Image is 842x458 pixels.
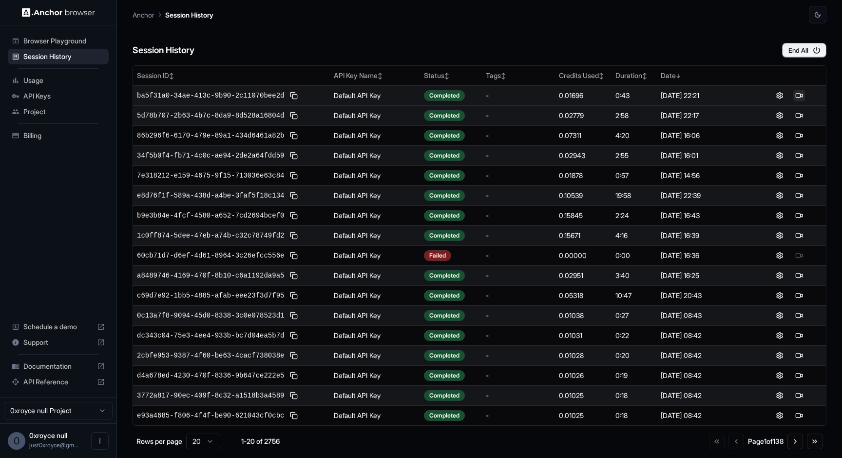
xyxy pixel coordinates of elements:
[559,391,608,400] div: 0.01025
[424,90,465,101] div: Completed
[22,8,95,17] img: Anchor Logo
[486,131,551,140] div: -
[137,191,284,200] span: e8d76f1f-589a-438d-a4be-3faf5f18c134
[661,111,748,120] div: [DATE] 22:17
[424,110,465,121] div: Completed
[424,130,465,141] div: Completed
[676,72,681,80] span: ↓
[23,338,93,347] span: Support
[486,411,551,420] div: -
[486,91,551,100] div: -
[615,211,653,220] div: 2:24
[29,431,67,439] span: 0xroyce null
[424,71,478,80] div: Status
[559,251,608,260] div: 0.00000
[23,76,105,85] span: Usage
[330,245,420,265] td: Default API Key
[486,151,551,160] div: -
[424,310,465,321] div: Completed
[486,311,551,320] div: -
[8,88,109,104] div: API Keys
[424,190,465,201] div: Completed
[424,210,465,221] div: Completed
[559,171,608,180] div: 0.01878
[137,171,284,180] span: 7e318212-e159-4675-9f15-713036e63c84
[559,291,608,300] div: 0.05318
[137,71,326,80] div: Session ID
[615,251,653,260] div: 0:00
[424,330,465,341] div: Completed
[615,131,653,140] div: 4:20
[559,311,608,320] div: 0.01038
[23,377,93,387] span: API Reference
[661,191,748,200] div: [DATE] 22:39
[486,291,551,300] div: -
[599,72,604,80] span: ↕
[23,52,105,61] span: Session History
[424,290,465,301] div: Completed
[137,291,284,300] span: c69d7e92-1bb5-4885-afab-eee23f3d7f95
[330,145,420,165] td: Default API Key
[330,165,420,185] td: Default API Key
[137,91,284,100] span: ba5f31a0-34ae-413c-9b90-2c11070bee2d
[137,351,284,360] span: 2cbfe953-9387-4f60-be63-4cacf738038e
[8,128,109,143] div: Billing
[23,131,105,140] span: Billing
[8,335,109,350] div: Support
[137,131,284,140] span: 86b296f6-6170-479e-89a1-434d6461a82b
[8,374,109,390] div: API Reference
[615,371,653,380] div: 0:19
[330,225,420,245] td: Default API Key
[661,311,748,320] div: [DATE] 08:43
[615,411,653,420] div: 0:18
[661,411,748,420] div: [DATE] 08:42
[137,231,284,240] span: 1c0ff874-5dee-47eb-a74b-c32c78749fd2
[559,151,608,160] div: 0.02943
[615,271,653,280] div: 3:40
[661,351,748,360] div: [DATE] 08:42
[559,411,608,420] div: 0.01025
[330,305,420,325] td: Default API Key
[486,191,551,200] div: -
[137,331,284,340] span: dc343c04-75e3-4ee4-933b-bc7d04ea5b7d
[615,71,653,80] div: Duration
[8,104,109,119] div: Project
[661,271,748,280] div: [DATE] 16:25
[486,71,551,80] div: Tags
[137,271,284,280] span: a8489746-4169-470f-8b10-c6a1192da9a5
[330,105,420,125] td: Default API Key
[330,325,420,345] td: Default API Key
[424,370,465,381] div: Completed
[661,131,748,140] div: [DATE] 16:06
[424,150,465,161] div: Completed
[661,391,748,400] div: [DATE] 08:42
[330,125,420,145] td: Default API Key
[486,211,551,220] div: -
[137,311,284,320] span: 0c13a7f8-9094-45d0-8338-3c0e078523d1
[559,231,608,240] div: 0.15671
[486,171,551,180] div: -
[559,131,608,140] div: 0.07311
[486,391,551,400] div: -
[236,437,285,446] div: 1-20 of 2756
[330,205,420,225] td: Default API Key
[559,351,608,360] div: 0.01028
[615,231,653,240] div: 4:16
[615,391,653,400] div: 0:18
[23,322,93,332] span: Schedule a demo
[642,72,647,80] span: ↕
[559,191,608,200] div: 0.10539
[444,72,449,80] span: ↕
[559,331,608,340] div: 0.01031
[559,71,608,80] div: Credits Used
[661,331,748,340] div: [DATE] 08:42
[486,331,551,340] div: -
[661,91,748,100] div: [DATE] 22:21
[559,111,608,120] div: 0.02779
[8,432,25,450] div: 0
[501,72,506,80] span: ↕
[661,211,748,220] div: [DATE] 16:43
[133,9,213,20] nav: breadcrumb
[424,250,451,261] div: Failed
[615,331,653,340] div: 0:22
